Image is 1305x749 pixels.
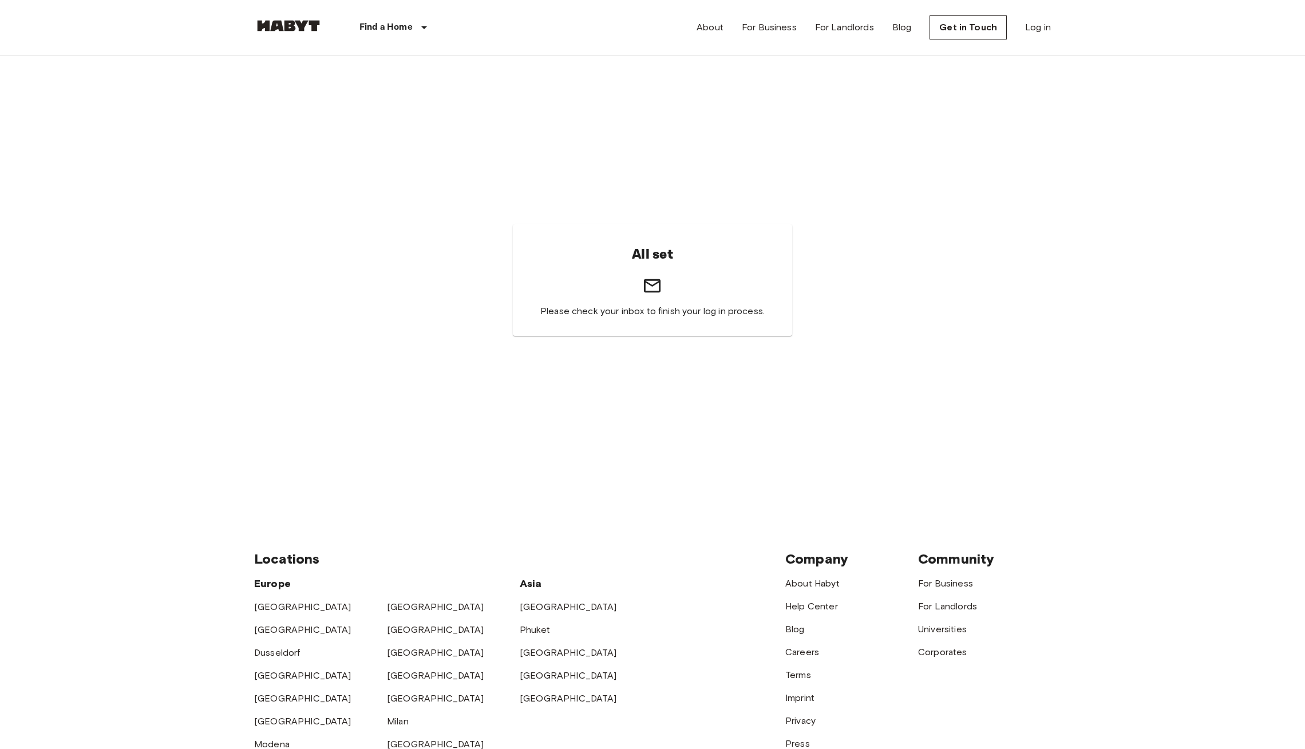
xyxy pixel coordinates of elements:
a: [GEOGRAPHIC_DATA] [254,624,351,635]
a: Careers [785,647,819,657]
span: Community [918,550,994,567]
a: Imprint [785,692,814,703]
a: Milan [387,716,409,727]
a: [GEOGRAPHIC_DATA] [520,647,617,658]
a: About Habyt [785,578,840,589]
a: [GEOGRAPHIC_DATA] [520,601,617,612]
img: Habyt [254,20,323,31]
a: Blog [785,624,805,635]
a: Universities [918,624,967,635]
a: Terms [785,669,811,680]
a: [GEOGRAPHIC_DATA] [254,693,351,704]
a: [GEOGRAPHIC_DATA] [254,670,351,681]
a: About [697,21,723,34]
a: [GEOGRAPHIC_DATA] [520,670,617,681]
p: Find a Home [359,21,413,34]
a: For Landlords [815,21,874,34]
a: Privacy [785,715,816,726]
a: For Landlords [918,601,977,612]
a: Get in Touch [930,15,1007,39]
a: [GEOGRAPHIC_DATA] [254,601,351,612]
a: [GEOGRAPHIC_DATA] [387,601,484,612]
a: [GEOGRAPHIC_DATA] [387,624,484,635]
span: Europe [254,577,291,590]
a: [GEOGRAPHIC_DATA] [387,693,484,704]
a: Help Center [785,601,838,612]
a: [GEOGRAPHIC_DATA] [254,716,351,727]
span: Asia [520,577,542,590]
span: Company [785,550,848,567]
a: For Business [742,21,797,34]
a: Log in [1025,21,1051,34]
a: Phuket [520,624,550,635]
a: Corporates [918,647,967,657]
a: [GEOGRAPHIC_DATA] [520,693,617,704]
span: Please check your inbox to finish your log in process. [540,305,765,318]
h6: All set [632,243,673,267]
a: Press [785,738,810,749]
a: [GEOGRAPHIC_DATA] [387,647,484,658]
span: Locations [254,550,319,567]
a: For Business [918,578,973,589]
a: [GEOGRAPHIC_DATA] [387,670,484,681]
a: Dusseldorf [254,647,300,658]
a: Blog [892,21,912,34]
